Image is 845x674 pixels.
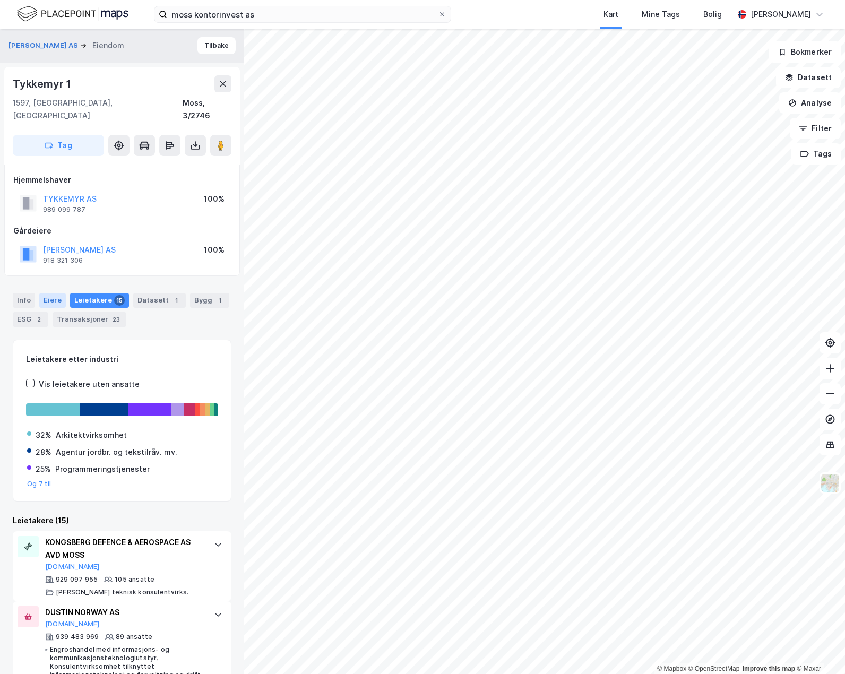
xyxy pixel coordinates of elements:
[133,293,186,308] div: Datasett
[115,575,154,584] div: 105 ansatte
[55,463,150,476] div: Programmeringstjenester
[36,429,51,442] div: 32%
[43,205,85,214] div: 989 099 787
[603,8,618,21] div: Kart
[13,75,73,92] div: Tykkemyr 1
[8,40,80,51] button: [PERSON_NAME] AS
[56,588,188,597] div: [PERSON_NAME] teknisk konsulentvirks.
[791,143,841,165] button: Tags
[45,563,100,571] button: [DOMAIN_NAME]
[790,118,841,139] button: Filter
[43,256,83,265] div: 918 321 306
[214,295,225,306] div: 1
[39,378,140,391] div: Vis leietakere uten ansatte
[657,665,686,672] a: Mapbox
[167,6,438,22] input: Søk på adresse, matrikkel, gårdeiere, leietakere eller personer
[13,293,35,308] div: Info
[688,665,740,672] a: OpenStreetMap
[36,446,51,459] div: 28%
[779,92,841,114] button: Analyse
[776,67,841,88] button: Datasett
[114,295,125,306] div: 15
[13,312,48,327] div: ESG
[13,174,231,186] div: Hjemmelshaver
[13,97,183,122] div: 1597, [GEOGRAPHIC_DATA], [GEOGRAPHIC_DATA]
[13,514,231,527] div: Leietakere (15)
[70,293,129,308] div: Leietakere
[743,665,795,672] a: Improve this map
[26,353,218,366] div: Leietakere etter industri
[92,39,124,52] div: Eiendom
[190,293,229,308] div: Bygg
[56,429,127,442] div: Arkitektvirksomhet
[642,8,680,21] div: Mine Tags
[33,314,44,325] div: 2
[110,314,122,325] div: 23
[703,8,722,21] div: Bolig
[53,312,126,327] div: Transaksjoner
[204,244,225,256] div: 100%
[116,633,152,641] div: 89 ansatte
[45,536,203,561] div: KONGSBERG DEFENCE & AEROSPACE AS AVD MOSS
[769,41,841,63] button: Bokmerker
[204,193,225,205] div: 100%
[45,606,203,619] div: DUSTIN NORWAY AS
[56,446,177,459] div: Agentur jordbr. og tekstilråv. mv.
[27,480,51,488] button: Og 7 til
[56,633,99,641] div: 939 483 969
[36,463,51,476] div: 25%
[792,623,845,674] iframe: Chat Widget
[171,295,182,306] div: 1
[45,620,100,628] button: [DOMAIN_NAME]
[183,97,231,122] div: Moss, 3/2746
[39,293,66,308] div: Eiere
[751,8,811,21] div: [PERSON_NAME]
[820,473,840,493] img: Z
[13,224,231,237] div: Gårdeiere
[197,37,236,54] button: Tilbake
[13,135,104,156] button: Tag
[17,5,128,23] img: logo.f888ab2527a4732fd821a326f86c7f29.svg
[56,575,98,584] div: 929 097 955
